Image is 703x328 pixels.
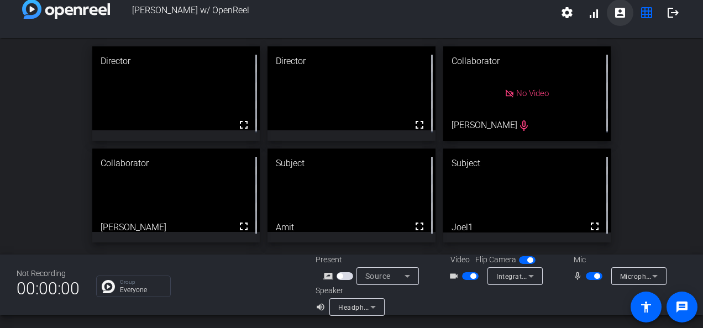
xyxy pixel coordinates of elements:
mat-icon: message [675,300,689,314]
span: Video [450,254,470,266]
div: Director [267,46,436,76]
div: Mic [563,254,673,266]
mat-icon: fullscreen [413,220,426,233]
span: 00:00:00 [17,275,80,302]
div: Collaborator [443,46,611,76]
mat-icon: settings [560,6,574,19]
div: Collaborator [92,149,260,178]
div: Present [316,254,426,266]
mat-icon: mic_none [573,269,586,283]
span: Flip Camera [475,254,516,266]
mat-icon: account_box [613,6,627,19]
mat-icon: videocam_outline [449,269,462,283]
mat-icon: screen_share_outline [323,269,337,283]
span: Integrated Webcam (0c45:6733) [496,272,601,281]
span: No Video [516,88,549,98]
div: Subject [267,149,436,178]
mat-icon: accessibility [639,300,653,314]
div: Not Recording [17,268,80,279]
mat-icon: grid_on [640,6,653,19]
p: Group [120,279,165,285]
span: Headphones (4- Shure MV7+) (14ed:1019) [338,303,475,311]
span: Source [365,272,391,281]
img: Chat Icon [102,280,115,293]
mat-icon: volume_up [316,300,329,314]
div: Director [92,46,260,76]
div: Subject [443,149,611,178]
mat-icon: fullscreen [588,220,601,233]
p: Everyone [120,287,165,293]
mat-icon: fullscreen [413,118,426,131]
mat-icon: logout [667,6,680,19]
mat-icon: fullscreen [237,220,250,233]
mat-icon: fullscreen [237,118,250,131]
div: Speaker [316,285,382,297]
